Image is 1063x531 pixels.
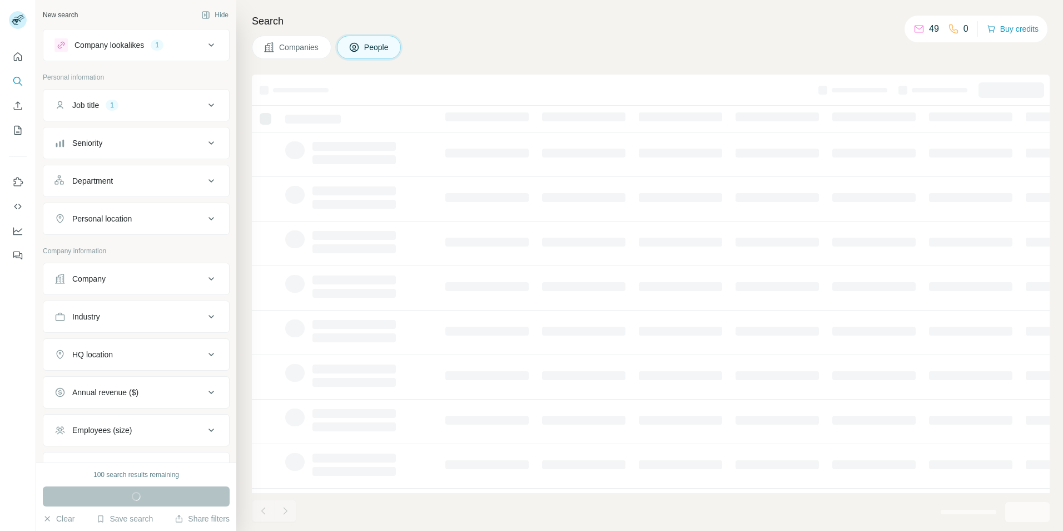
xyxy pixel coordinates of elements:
button: Hide [193,7,236,23]
button: Buy credits [987,21,1039,37]
button: Technologies [43,455,229,481]
button: Annual revenue ($) [43,379,229,406]
div: Company [72,273,106,284]
div: Seniority [72,137,102,149]
div: Department [72,175,113,186]
div: Job title [72,100,99,111]
button: Save search [96,513,153,524]
button: Enrich CSV [9,96,27,116]
div: 1 [106,100,118,110]
button: My lists [9,120,27,140]
p: 49 [929,22,939,36]
button: Search [9,71,27,91]
button: Company [43,265,229,292]
button: Feedback [9,245,27,265]
button: Seniority [43,130,229,156]
div: Company lookalikes [74,40,144,51]
h4: Search [252,13,1050,29]
button: Employees (size) [43,417,229,444]
button: Industry [43,303,229,330]
p: Personal information [43,72,230,82]
button: Use Surfe API [9,196,27,217]
div: 1 [151,40,163,50]
div: Personal location [72,213,132,224]
span: Companies [279,42,320,53]
button: Use Surfe on LinkedIn [9,172,27,192]
div: Employees (size) [72,425,132,436]
button: Department [43,168,229,194]
p: Company information [43,246,230,256]
span: People [364,42,390,53]
button: HQ location [43,341,229,368]
div: New search [43,10,78,20]
button: Job title1 [43,92,229,119]
button: Share filters [175,513,230,524]
div: HQ location [72,349,113,360]
div: Industry [72,311,100,322]
button: Quick start [9,47,27,67]
button: Dashboard [9,221,27,241]
div: Annual revenue ($) [72,387,138,398]
p: 0 [963,22,968,36]
button: Company lookalikes1 [43,32,229,58]
button: Personal location [43,205,229,232]
button: Clear [43,513,74,524]
div: 100 search results remaining [93,470,179,480]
